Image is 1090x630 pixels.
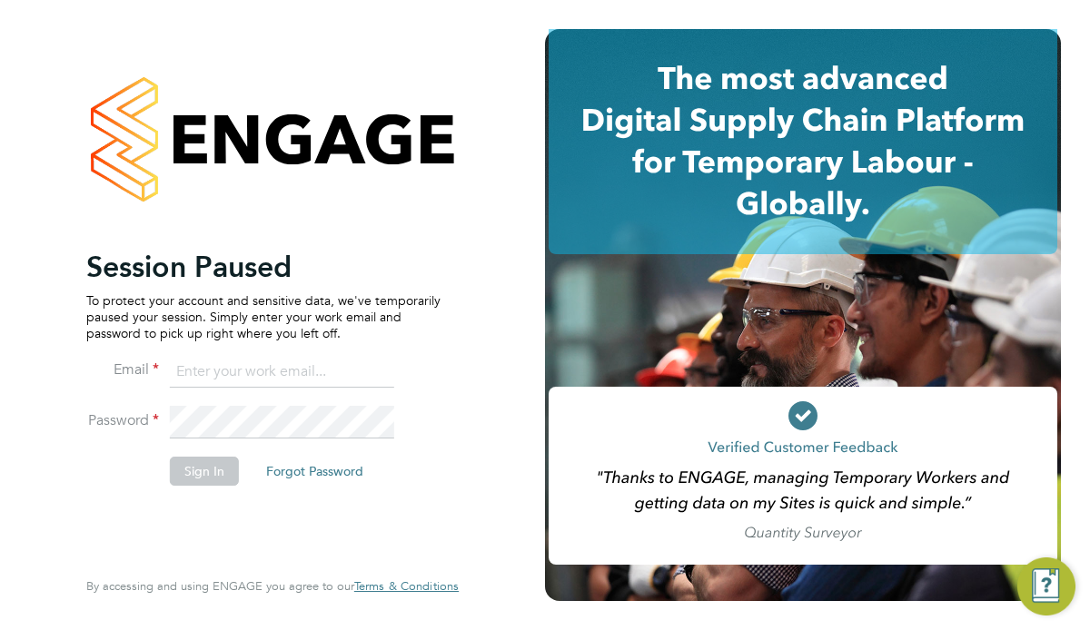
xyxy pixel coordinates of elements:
[170,356,394,389] input: Enter your work email...
[170,457,239,486] button: Sign In
[86,411,159,430] label: Password
[86,360,159,379] label: Email
[252,457,378,486] button: Forgot Password
[354,579,459,594] a: Terms & Conditions
[86,249,441,285] h2: Session Paused
[86,292,441,342] p: To protect your account and sensitive data, we've temporarily paused your session. Simply enter y...
[86,578,459,594] span: By accessing and using ENGAGE you agree to our
[1017,557,1075,615] button: Engage Resource Center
